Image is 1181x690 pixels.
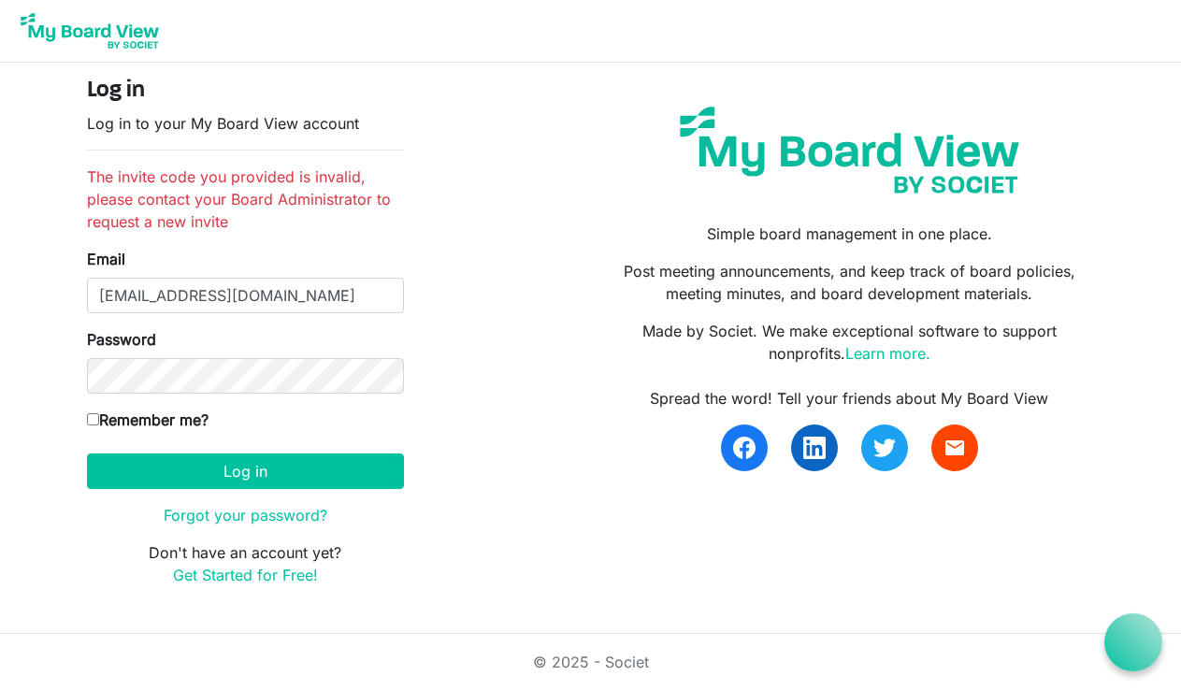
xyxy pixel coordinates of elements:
[943,437,966,459] span: email
[87,328,156,351] label: Password
[87,409,209,431] label: Remember me?
[873,437,896,459] img: twitter.svg
[604,223,1094,245] p: Simple board management in one place.
[604,260,1094,305] p: Post meeting announcements, and keep track of board policies, meeting minutes, and board developm...
[87,541,404,586] p: Don't have an account yet?
[533,653,649,671] a: © 2025 - Societ
[87,413,99,425] input: Remember me?
[15,7,165,54] img: My Board View Logo
[931,424,978,471] a: email
[604,320,1094,365] p: Made by Societ. We make exceptional software to support nonprofits.
[164,506,327,525] a: Forgot your password?
[87,453,404,489] button: Log in
[87,78,404,105] h4: Log in
[733,437,756,459] img: facebook.svg
[87,248,125,270] label: Email
[604,387,1094,410] div: Spread the word! Tell your friends about My Board View
[803,437,826,459] img: linkedin.svg
[666,93,1033,208] img: my-board-view-societ.svg
[173,566,318,584] a: Get Started for Free!
[87,112,404,135] p: Log in to your My Board View account
[87,165,404,233] li: The invite code you provided is invalid, please contact your Board Administrator to request a new...
[845,344,930,363] a: Learn more.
